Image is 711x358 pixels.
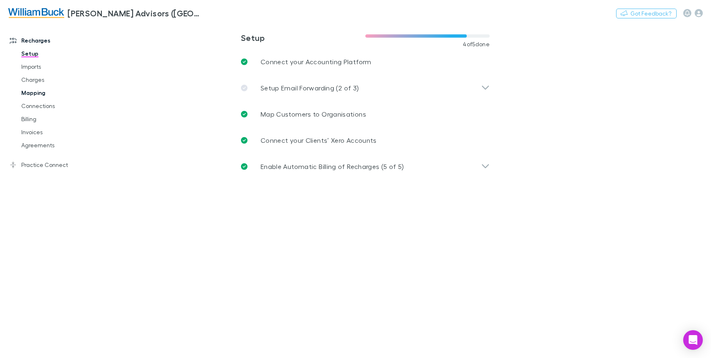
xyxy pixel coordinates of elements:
[13,86,109,99] a: Mapping
[616,9,677,18] button: Got Feedback?
[2,158,109,171] a: Practice Connect
[261,162,404,171] p: Enable Automatic Billing of Recharges (5 of 5)
[234,75,496,101] div: Setup Email Forwarding (2 of 3)
[13,126,109,139] a: Invoices
[3,3,208,23] a: [PERSON_NAME] Advisors ([GEOGRAPHIC_DATA]) Pty Ltd
[234,101,496,127] a: Map Customers to Organisations
[2,34,109,47] a: Recharges
[463,41,490,47] span: 4 of 5 done
[13,113,109,126] a: Billing
[261,57,371,67] p: Connect your Accounting Platform
[234,127,496,153] a: Connect your Clients’ Xero Accounts
[261,109,366,119] p: Map Customers to Organisations
[13,139,109,152] a: Agreements
[261,83,359,93] p: Setup Email Forwarding (2 of 3)
[241,33,365,43] h3: Setup
[234,153,496,180] div: Enable Automatic Billing of Recharges (5 of 5)
[261,135,377,145] p: Connect your Clients’ Xero Accounts
[13,73,109,86] a: Charges
[13,47,109,60] a: Setup
[67,8,203,18] h3: [PERSON_NAME] Advisors ([GEOGRAPHIC_DATA]) Pty Ltd
[13,60,109,73] a: Imports
[234,49,496,75] a: Connect your Accounting Platform
[683,330,703,350] div: Open Intercom Messenger
[8,8,64,18] img: William Buck Advisors (WA) Pty Ltd's Logo
[13,99,109,113] a: Connections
